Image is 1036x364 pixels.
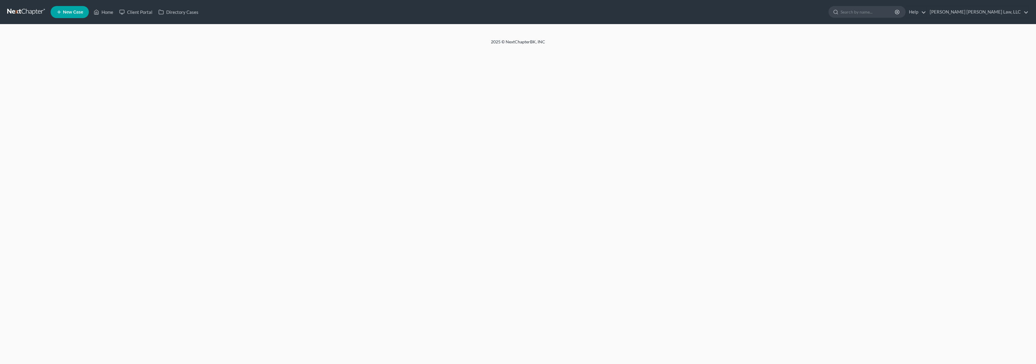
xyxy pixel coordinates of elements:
[91,7,116,17] a: Home
[116,7,155,17] a: Client Portal
[346,39,690,50] div: 2025 © NextChapterBK, INC
[927,7,1028,17] a: [PERSON_NAME] [PERSON_NAME] Law, LLC
[155,7,201,17] a: Directory Cases
[841,6,896,17] input: Search by name...
[906,7,926,17] a: Help
[63,10,83,14] span: New Case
